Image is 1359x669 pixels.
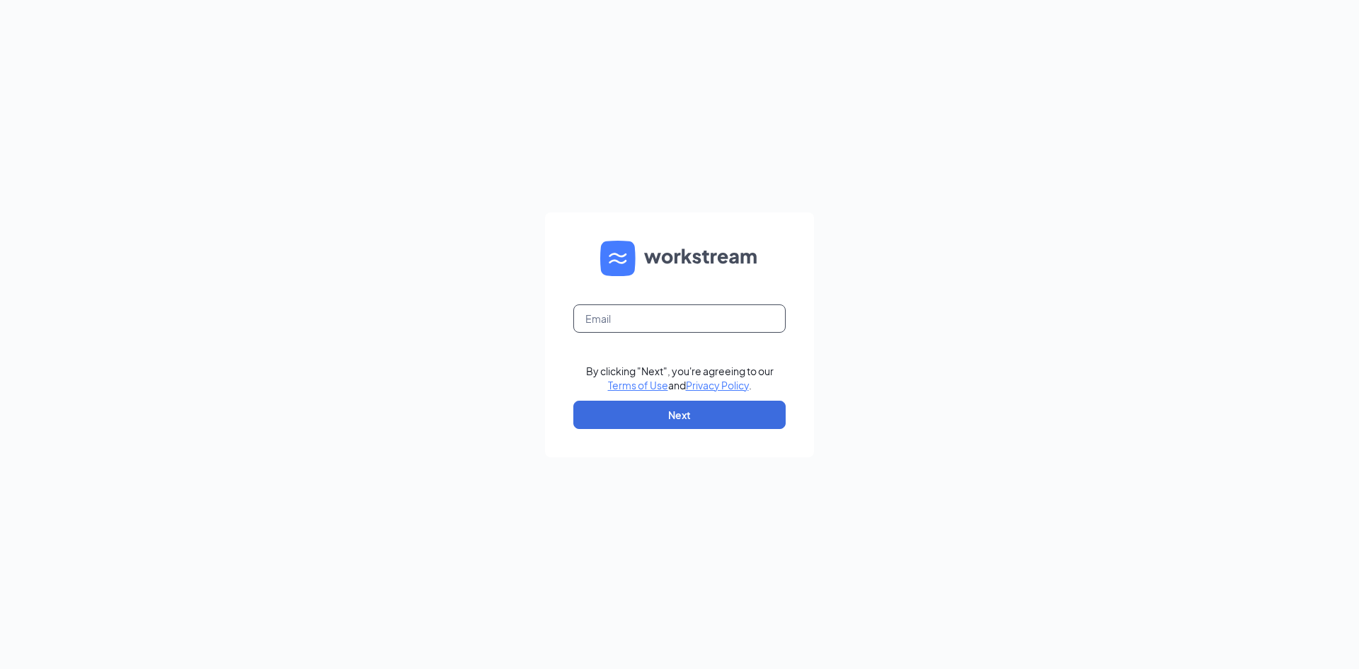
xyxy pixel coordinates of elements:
[600,241,759,276] img: WS logo and Workstream text
[608,379,668,391] a: Terms of Use
[686,379,749,391] a: Privacy Policy
[573,304,786,333] input: Email
[573,401,786,429] button: Next
[586,364,774,392] div: By clicking "Next", you're agreeing to our and .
